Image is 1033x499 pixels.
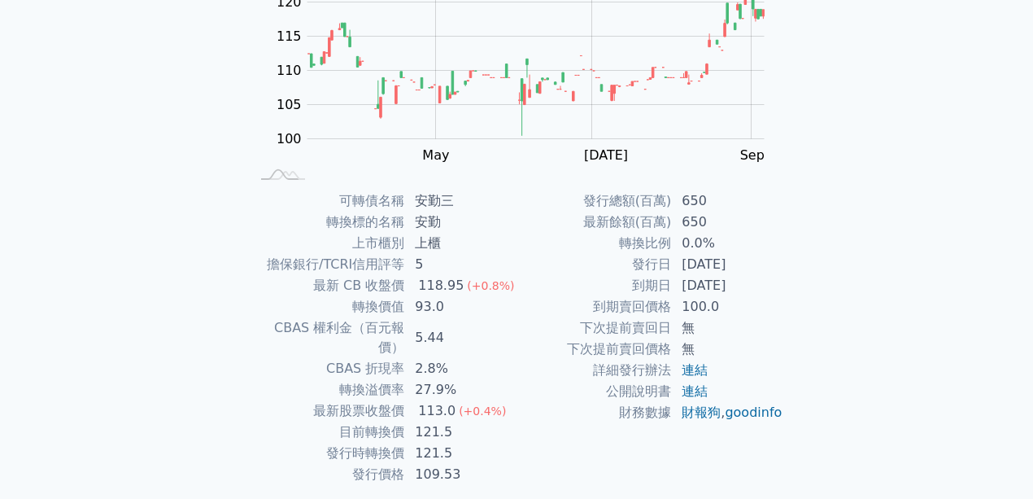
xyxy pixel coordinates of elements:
[405,422,516,443] td: 121.5
[250,254,405,275] td: 擔保銀行/TCRI信用評等
[516,275,672,296] td: 到期日
[584,147,628,163] tspan: [DATE]
[250,317,405,358] td: CBAS 權利金（百元報價）
[405,379,516,401] td: 27.9%
[459,405,506,418] span: (+0.4%)
[250,464,405,485] td: 發行價格
[672,339,783,360] td: 無
[672,254,783,275] td: [DATE]
[725,405,782,420] a: goodinfo
[415,276,467,295] div: 118.95
[682,362,708,378] a: 連結
[277,28,302,44] tspan: 115
[250,190,405,212] td: 可轉債名稱
[250,212,405,233] td: 轉換標的名稱
[516,233,672,254] td: 轉換比例
[672,275,783,296] td: [DATE]
[682,405,721,420] a: 財報狗
[467,279,514,292] span: (+0.8%)
[672,233,783,254] td: 0.0%
[250,233,405,254] td: 上市櫃別
[250,443,405,464] td: 發行時轉換價
[277,63,302,78] tspan: 110
[405,296,516,317] td: 93.0
[672,402,783,423] td: ,
[250,422,405,443] td: 目前轉換價
[516,339,672,360] td: 下次提前賣回價格
[740,147,765,163] tspan: Sep
[516,317,672,339] td: 下次提前賣回日
[672,190,783,212] td: 650
[405,443,516,464] td: 121.5
[672,317,783,339] td: 無
[516,402,672,423] td: 財務數據
[405,190,516,212] td: 安勤三
[415,401,459,421] div: 113.0
[250,379,405,401] td: 轉換溢價率
[682,383,708,399] a: 連結
[277,131,302,147] tspan: 100
[405,233,516,254] td: 上櫃
[516,190,672,212] td: 發行總額(百萬)
[405,464,516,485] td: 109.53
[516,254,672,275] td: 發行日
[405,358,516,379] td: 2.8%
[405,254,516,275] td: 5
[516,212,672,233] td: 最新餘額(百萬)
[405,317,516,358] td: 5.44
[250,275,405,296] td: 最新 CB 收盤價
[672,296,783,317] td: 100.0
[250,401,405,422] td: 最新股票收盤價
[516,360,672,381] td: 詳細發行辦法
[250,358,405,379] td: CBAS 折現率
[277,97,302,112] tspan: 105
[516,296,672,317] td: 到期賣回價格
[250,296,405,317] td: 轉換價值
[672,212,783,233] td: 650
[422,147,449,163] tspan: May
[516,381,672,402] td: 公開說明書
[405,212,516,233] td: 安勤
